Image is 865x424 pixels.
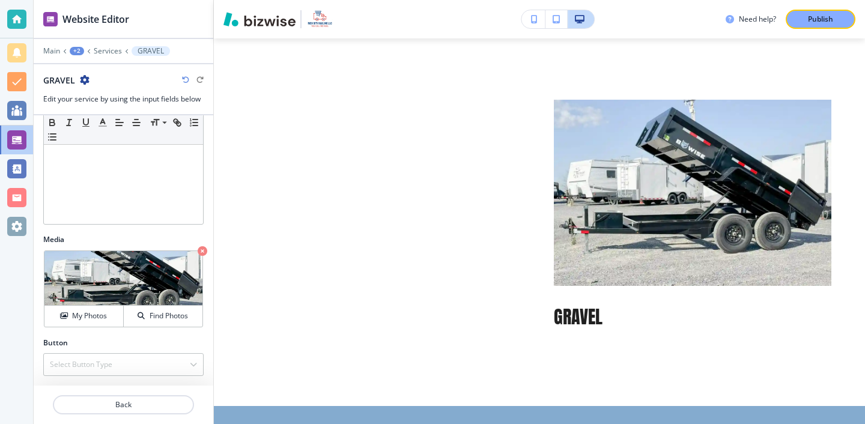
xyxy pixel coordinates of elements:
img: Your Logo [306,10,333,29]
button: Main [43,47,60,55]
button: My Photos [44,306,124,327]
button: Back [53,395,194,414]
button: Publish [786,10,855,29]
h4: My Photos [72,310,107,321]
h2: GRAVEL [43,74,75,86]
img: editor icon [43,12,58,26]
button: Find Photos [124,306,202,327]
p: Back [54,399,193,410]
p: Publish [808,14,833,25]
h4: Find Photos [150,310,188,321]
h2: Button [43,338,68,348]
button: Services [94,47,122,55]
h4: Select Button Type [50,359,112,370]
button: +2 [70,47,84,55]
div: My PhotosFind Photos [43,250,204,328]
p: GRAVEL [554,305,831,329]
p: GRAVEL [138,47,164,55]
h3: Edit your service by using the input fields below [43,94,204,104]
h3: Need help? [739,14,776,25]
h2: Media [43,234,204,245]
img: Bizwise Logo [223,12,296,26]
button: GRAVEL [132,46,170,56]
img: <p>GRAVEL</p> [554,100,831,286]
h2: Website Editor [62,12,129,26]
